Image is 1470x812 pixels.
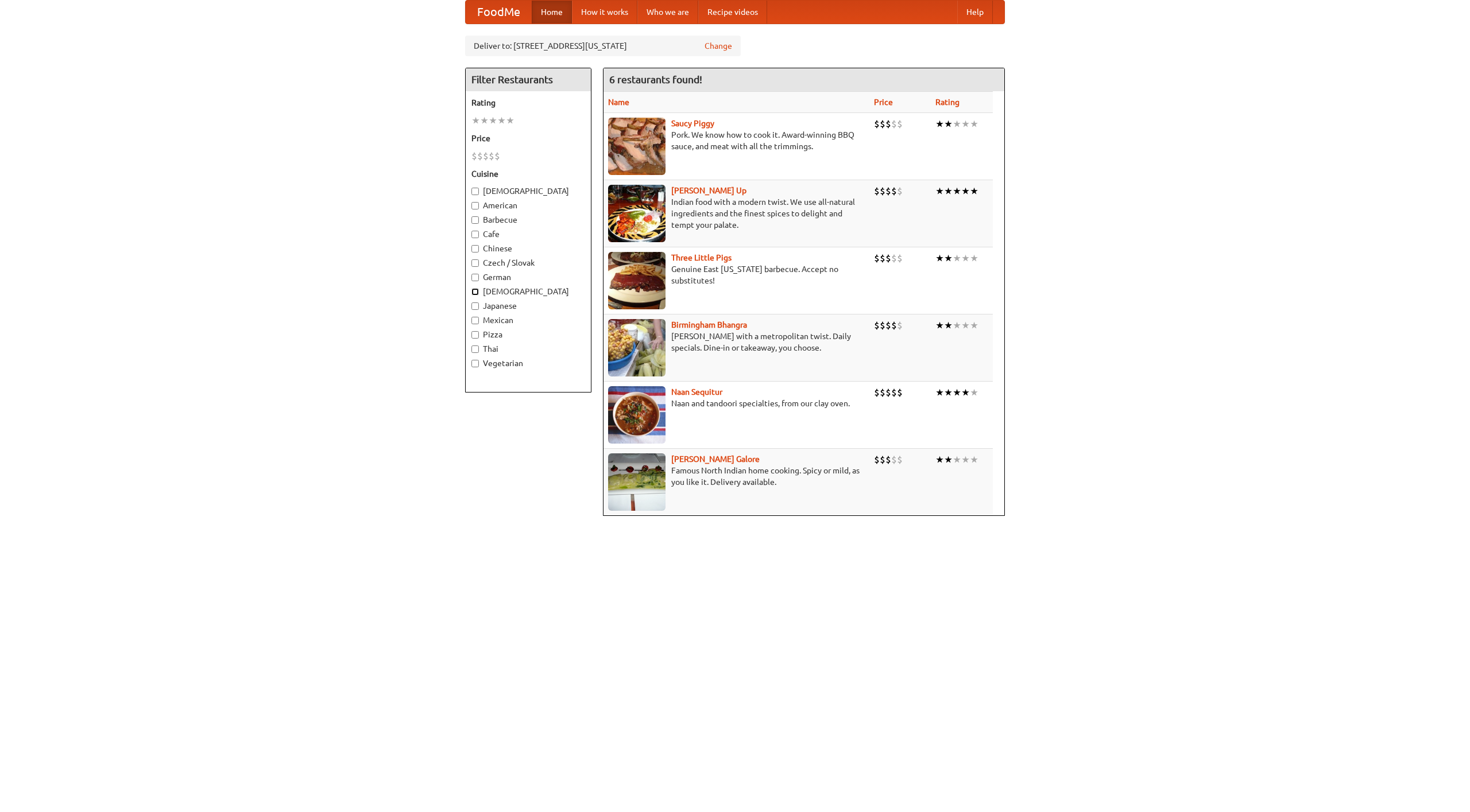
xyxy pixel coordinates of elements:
[471,202,479,209] input: American
[961,453,970,466] li: ★
[970,319,978,332] li: ★
[874,319,880,332] li: $
[891,386,897,399] li: $
[935,386,944,399] li: ★
[489,150,494,162] li: $
[608,319,666,376] img: bhangra.jpg
[880,386,885,399] li: $
[471,286,585,297] label: [DEMOGRAPHIC_DATA]
[572,1,637,24] a: How it works
[891,252,897,265] li: $
[471,302,479,310] input: Japanese
[671,186,746,195] b: [PERSON_NAME] Up
[471,133,585,144] h5: Price
[608,98,629,107] a: Name
[953,118,961,130] li: ★
[944,453,953,466] li: ★
[471,331,479,339] input: Pizza
[480,114,489,127] li: ★
[885,185,891,197] li: $
[637,1,698,24] a: Who we are
[705,40,732,52] a: Change
[471,243,585,254] label: Chinese
[961,319,970,332] li: ★
[608,331,865,353] p: [PERSON_NAME] with a metropolitan twist. Daily specials. Dine-in or takeaway, you choose.
[880,252,885,265] li: $
[970,118,978,130] li: ★
[471,245,479,252] input: Chinese
[608,398,865,409] p: Naan and tandoori specialties, from our clay oven.
[471,168,585,180] h5: Cuisine
[953,453,961,466] li: ★
[880,185,885,197] li: $
[874,252,880,265] li: $
[957,1,993,24] a: Help
[885,453,891,466] li: $
[466,1,532,24] a: FoodMe
[608,196,865,231] p: Indian food with a modern twist. We use all-natural ingredients and the finest spices to delight ...
[935,252,944,265] li: ★
[471,288,479,296] input: [DEMOGRAPHIC_DATA]
[671,387,722,397] a: Naan Sequitur
[671,253,732,262] a: Three Little Pigs
[953,386,961,399] li: ★
[471,300,585,312] label: Japanese
[471,259,479,267] input: Czech / Slovak
[471,271,585,283] label: German
[471,228,585,240] label: Cafe
[483,150,489,162] li: $
[891,319,897,332] li: $
[671,320,747,329] a: Birmingham Bhangra
[944,252,953,265] li: ★
[944,118,953,130] li: ★
[471,314,585,326] label: Mexican
[944,386,953,399] li: ★
[471,317,479,324] input: Mexican
[608,185,666,242] img: curryup.jpg
[465,36,741,56] div: Deliver to: [STREET_ADDRESS][US_STATE]
[885,118,891,130] li: $
[698,1,767,24] a: Recipe videos
[608,118,666,175] img: saucy.jpg
[897,319,903,332] li: $
[885,319,891,332] li: $
[885,386,891,399] li: $
[874,453,880,466] li: $
[897,118,903,130] li: $
[471,214,585,226] label: Barbecue
[891,118,897,130] li: $
[961,185,970,197] li: ★
[970,453,978,466] li: ★
[944,319,953,332] li: ★
[471,231,479,238] input: Cafe
[935,453,944,466] li: ★
[885,252,891,265] li: $
[891,185,897,197] li: $
[471,358,585,369] label: Vegetarian
[608,386,666,444] img: naansequitur.jpg
[494,150,500,162] li: $
[935,118,944,130] li: ★
[874,185,880,197] li: $
[935,185,944,197] li: ★
[961,118,970,130] li: ★
[471,257,585,269] label: Czech / Slovak
[608,453,666,511] img: currygalore.jpg
[497,114,506,127] li: ★
[891,453,897,466] li: $
[609,74,702,85] ng-pluralize: 6 restaurants found!
[466,68,591,91] h4: Filter Restaurants
[471,97,585,108] h5: Rating
[671,454,760,464] a: [PERSON_NAME] Galore
[471,185,585,197] label: [DEMOGRAPHIC_DATA]
[961,252,970,265] li: ★
[897,185,903,197] li: $
[477,150,483,162] li: $
[880,319,885,332] li: $
[471,200,585,211] label: American
[471,360,479,367] input: Vegetarian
